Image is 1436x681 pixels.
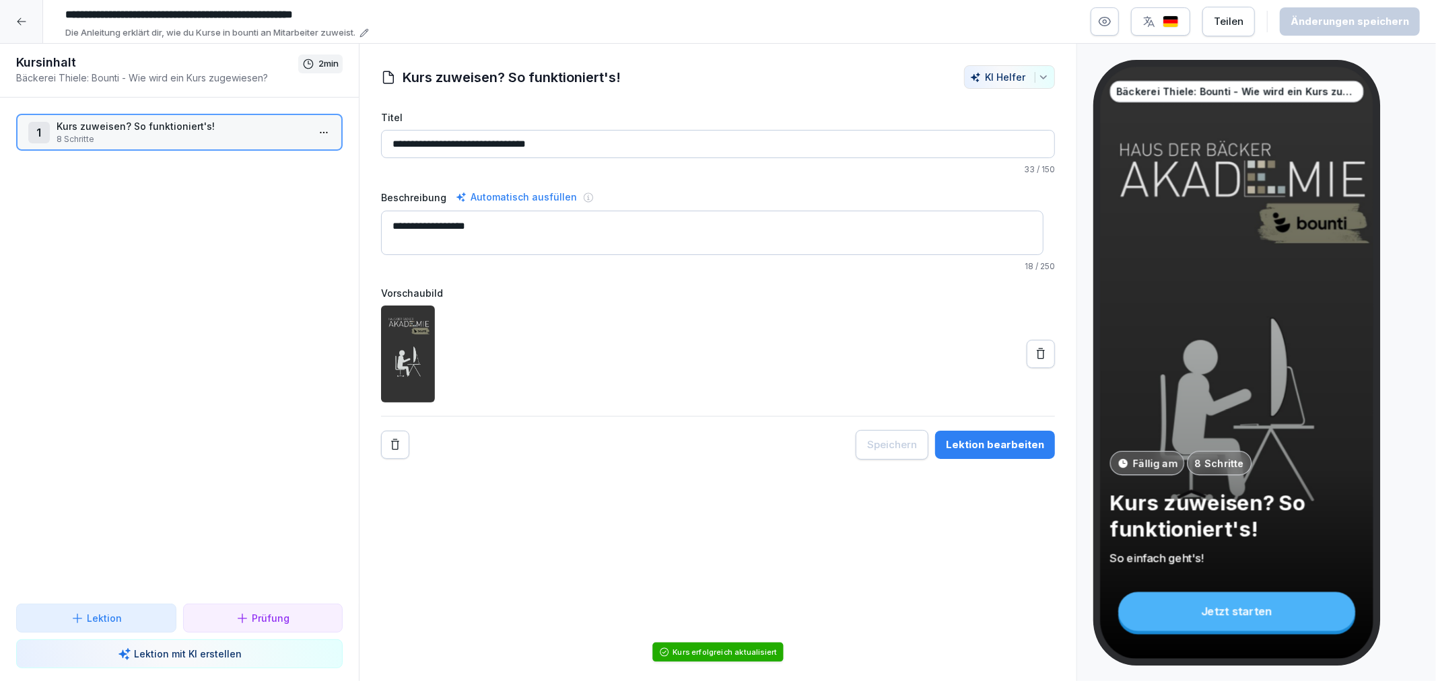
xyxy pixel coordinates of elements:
[16,639,343,668] button: Lektion mit KI erstellen
[57,119,308,133] p: Kurs zuweisen? So funktioniert's!
[16,114,343,151] div: 1Kurs zuweisen? So funktioniert's!8 Schritte
[453,189,580,205] div: Automatisch ausfüllen
[381,306,435,402] img: uxjobpphicrtvq5bs3shdtxq.png
[856,430,928,460] button: Speichern
[1194,456,1243,470] p: 8 Schritte
[403,67,621,87] h1: Kurs zuweisen? So funktioniert's!
[87,611,122,625] p: Lektion
[1280,7,1420,36] button: Änderungen speichern
[964,65,1055,89] button: KI Helfer
[381,260,1055,273] p: / 250
[28,122,50,143] div: 1
[1214,14,1243,29] div: Teilen
[935,431,1055,459] button: Lektion bearbeiten
[16,604,176,633] button: Lektion
[57,133,308,145] p: 8 Schritte
[1202,7,1255,36] button: Teilen
[65,26,355,40] p: Die Anleitung erklärt dir, wie du Kurse in bounti an Mitarbeiter zuweist.
[970,71,1049,83] div: KI Helfer
[381,164,1055,176] p: / 150
[318,57,339,71] p: 2 min
[16,71,298,85] p: Bäckerei Thiele: Bounti - Wie wird ein Kurs zugewiesen?
[1110,489,1364,542] p: Kurs zuweisen? So funktioniert's!
[867,437,917,452] div: Speichern
[381,110,1055,124] label: Titel
[1110,550,1364,566] p: So einfach geht's!
[16,55,298,71] h1: Kursinhalt
[252,611,289,625] p: Prüfung
[134,647,242,661] p: Lektion mit KI erstellen
[183,604,343,633] button: Prüfung
[1116,84,1357,99] p: Bäckerei Thiele: Bounti - Wie wird ein Kurs zugewiesen?
[381,286,1055,300] label: Vorschaubild
[381,190,446,205] label: Beschreibung
[1025,261,1033,271] span: 18
[1133,456,1177,470] p: Fällig am
[946,437,1044,452] div: Lektion bearbeiten
[1163,15,1179,28] img: de.svg
[1291,14,1409,29] div: Änderungen speichern
[381,431,409,459] button: Remove
[1118,592,1355,631] div: Jetzt starten
[673,647,778,657] div: Kurs erfolgreich aktualisiert
[1024,164,1035,174] span: 33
